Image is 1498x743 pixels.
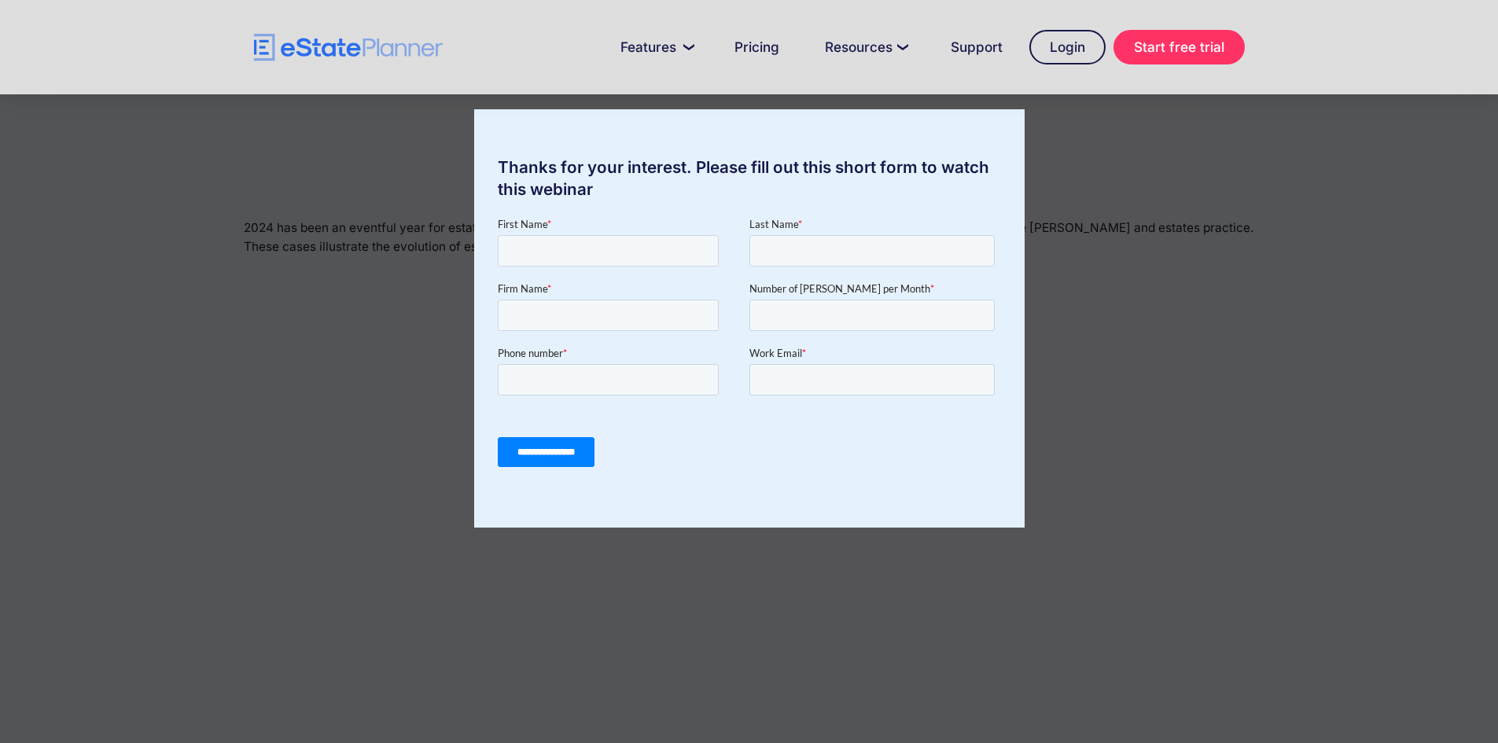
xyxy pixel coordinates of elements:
a: Support [932,31,1021,63]
iframe: Form 0 [498,216,1001,480]
a: Features [602,31,708,63]
a: Start free trial [1113,30,1245,64]
a: Resources [806,31,924,63]
a: Pricing [716,31,798,63]
a: home [254,34,443,61]
div: Thanks for your interest. Please fill out this short form to watch this webinar [474,156,1025,200]
a: Login [1029,30,1106,64]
